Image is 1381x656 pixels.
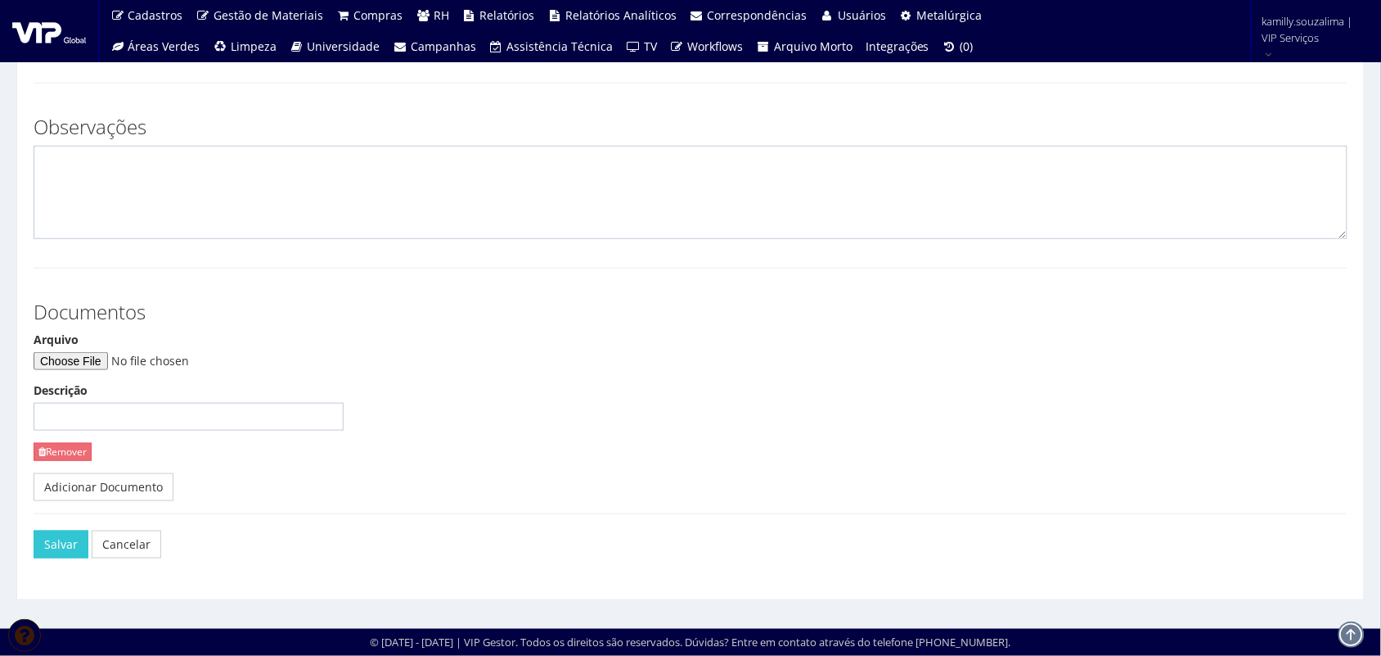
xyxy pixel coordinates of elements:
[34,443,92,460] a: Remover
[34,116,1347,138] h3: Observações
[480,7,535,23] span: Relatórios
[371,636,1011,651] div: © [DATE] - [DATE] | VIP Gestor. Todos os direitos são reservados. Dúvidas? Entre em contato atrav...
[917,7,983,23] span: Metalúrgica
[774,38,852,54] span: Arquivo Morto
[434,7,449,23] span: RH
[283,31,387,62] a: Universidade
[34,531,88,559] button: Salvar
[838,7,886,23] span: Usuários
[936,31,980,62] a: (0)
[387,31,484,62] a: Campanhas
[12,19,86,43] img: logo
[483,31,620,62] a: Assistência Técnica
[644,38,657,54] span: TV
[214,7,323,23] span: Gestão de Materiais
[411,38,476,54] span: Campanhas
[507,38,614,54] span: Assistência Técnica
[128,7,183,23] span: Cadastros
[34,382,88,399] label: Descrição
[354,7,403,23] span: Compras
[34,332,79,348] label: Arquivo
[708,7,807,23] span: Correspondências
[128,38,200,54] span: Áreas Verdes
[620,31,664,62] a: TV
[104,31,207,62] a: Áreas Verdes
[308,38,380,54] span: Universidade
[960,38,974,54] span: (0)
[664,31,750,62] a: Workflows
[231,38,277,54] span: Limpeza
[34,473,173,501] a: Adicionar Documento
[34,301,1347,323] h3: Documentos
[866,38,929,54] span: Integrações
[207,31,284,62] a: Limpeza
[750,31,860,62] a: Arquivo Morto
[92,531,161,559] a: Cancelar
[688,38,744,54] span: Workflows
[859,31,936,62] a: Integrações
[565,7,677,23] span: Relatórios Analíticos
[1262,13,1360,46] span: kamilly.souzalima | VIP Serviços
